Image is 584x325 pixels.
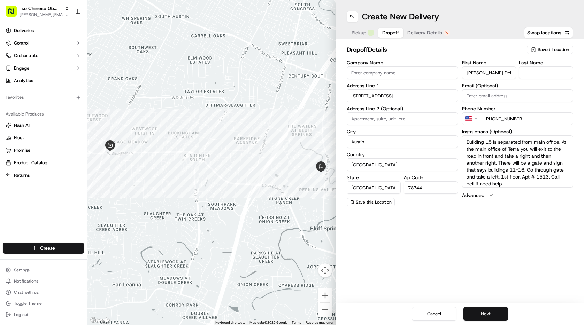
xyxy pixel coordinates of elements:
button: Map camera controls [318,263,332,277]
div: Available Products [3,109,84,120]
input: Enter zip code [404,181,458,194]
span: Save this Location [356,199,392,205]
a: Report a map error [306,320,333,324]
span: Log out [14,312,28,317]
button: Save this Location [347,198,395,206]
input: Enter state [347,181,401,194]
span: Map data ©2025 Google [249,320,287,324]
label: Country [347,152,458,157]
input: Got a question? Start typing here... [18,45,125,52]
button: Swap locations [524,27,573,38]
button: Nash AI [3,120,84,131]
input: Enter country [347,158,458,171]
label: Instructions (Optional) [462,129,573,134]
span: Tso Chinese 05 [PERSON_NAME] [20,5,62,12]
a: Analytics [3,75,84,86]
span: Chat with us! [14,290,39,295]
label: Zip Code [404,175,458,180]
span: Swap locations [527,29,561,36]
button: Fleet [3,132,84,143]
label: First Name [462,60,516,65]
span: Knowledge Base [14,101,53,108]
input: Enter phone number [480,112,573,125]
a: Open this area in Google Maps (opens a new window) [89,316,112,325]
button: Cancel [412,307,456,321]
div: Favorites [3,92,84,103]
input: Enter company name [347,66,458,79]
button: Product Catalog [3,157,84,168]
div: We're available if you need us! [24,73,88,79]
button: Promise [3,145,84,156]
span: Pylon [69,118,84,123]
button: [PERSON_NAME][EMAIL_ADDRESS][DOMAIN_NAME] [20,12,69,17]
img: 1736555255976-a54dd68f-1ca7-489b-9aae-adbdc363a1c4 [7,66,20,79]
input: Enter address [347,89,458,102]
span: Settings [14,267,30,273]
input: Enter email address [462,89,573,102]
button: Zoom out [318,303,332,317]
span: Deliveries [14,27,34,34]
img: Nash [7,7,21,21]
textarea: Building 15 is separated from main office. At the main office of Terra you will exit to the road ... [462,135,573,188]
span: Promise [14,147,30,153]
button: Engage [3,63,84,74]
a: Product Catalog [6,160,81,166]
span: Pickup [352,29,366,36]
span: Control [14,40,29,46]
button: Log out [3,310,84,319]
input: Enter last name [519,66,573,79]
img: Google [89,316,112,325]
button: Toggle Theme [3,299,84,308]
span: API Documentation [66,101,112,108]
a: Terms (opens in new tab) [292,320,301,324]
label: Phone Number [462,106,573,111]
a: 📗Knowledge Base [4,98,56,111]
button: Chat with us! [3,287,84,297]
label: Address Line 2 (Optional) [347,106,458,111]
input: Enter city [347,135,458,148]
a: Deliveries [3,25,84,36]
span: Saved Location [538,47,569,53]
label: Address Line 1 [347,83,458,88]
label: State [347,175,401,180]
h1: Create New Delivery [362,11,439,22]
a: 💻API Documentation [56,98,115,111]
a: Promise [6,147,81,153]
input: Enter first name [462,66,516,79]
div: 📗 [7,102,13,107]
span: Analytics [14,78,33,84]
button: Advanced [462,192,573,199]
button: Orchestrate [3,50,84,61]
label: Advanced [462,192,484,199]
p: Welcome 👋 [7,28,127,39]
a: Powered byPylon [49,118,84,123]
button: Zoom in [318,288,332,302]
button: Returns [3,170,84,181]
span: Returns [14,172,30,179]
span: Nash AI [14,122,30,128]
button: Notifications [3,276,84,286]
button: Next [463,307,508,321]
button: Tso Chinese 05 [PERSON_NAME][PERSON_NAME][EMAIL_ADDRESS][DOMAIN_NAME] [3,3,72,19]
a: Nash AI [6,122,81,128]
a: Fleet [6,135,81,141]
span: Product Catalog [14,160,47,166]
label: Email (Optional) [462,83,573,88]
button: Keyboard shortcuts [215,320,245,325]
input: Apartment, suite, unit, etc. [347,112,458,125]
h2: dropoff Details [347,45,523,55]
div: 💻 [59,102,64,107]
div: Start new chat [24,66,114,73]
a: Returns [6,172,81,179]
span: Toggle Theme [14,301,42,306]
button: Control [3,38,84,49]
span: Delivery Details [407,29,442,36]
label: Company Name [347,60,458,65]
span: Engage [14,65,29,71]
span: Create [40,245,55,252]
span: Dropoff [382,29,399,36]
button: Create [3,243,84,254]
span: Orchestrate [14,53,38,59]
label: City [347,129,458,134]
